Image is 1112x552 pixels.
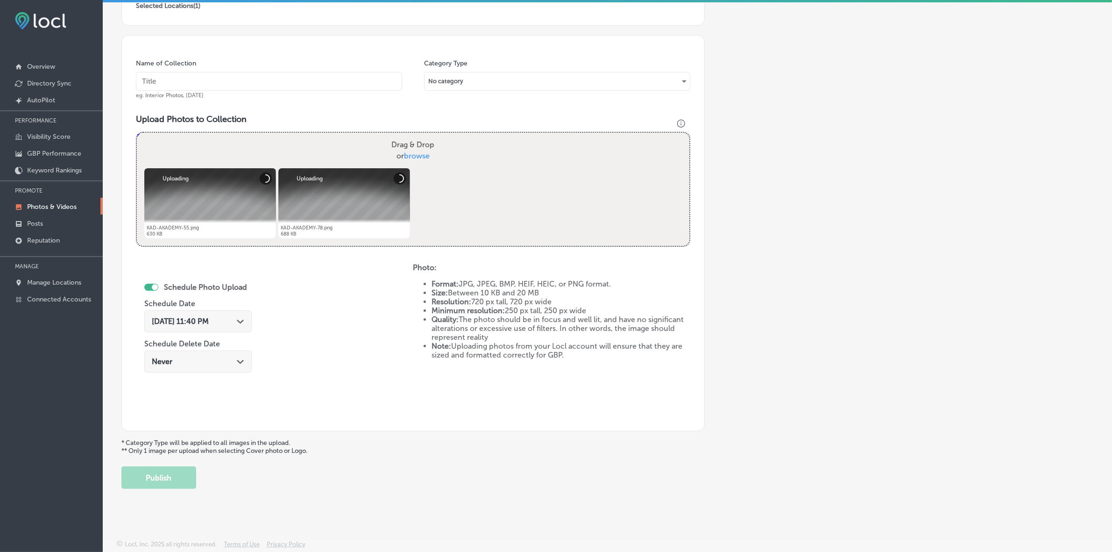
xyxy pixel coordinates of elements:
p: GBP Performance [27,150,81,158]
h3: Upload Photos to Collection [136,114,690,124]
p: Photos & Videos [27,203,77,211]
strong: Resolution: [432,297,471,306]
p: Posts [27,220,43,228]
button: Publish [121,466,196,489]
label: Schedule Photo Upload [164,283,247,292]
strong: Quality: [432,315,459,324]
label: Category Type [424,59,467,67]
li: 250 px tall, 250 px wide [432,306,690,315]
li: Uploading photos from your Locl account will ensure that they are sized and formatted correctly f... [432,342,690,359]
strong: Photo: [413,263,437,272]
strong: Size: [432,288,448,297]
li: The photo should be in focus and well lit, and have no significant alterations or excessive use o... [432,315,690,342]
p: Manage Locations [27,279,81,287]
strong: Note: [432,342,451,351]
span: browse [404,151,430,160]
span: Never [152,357,172,366]
li: Between 10 KB and 20 MB [432,288,690,297]
span: [DATE] 11:40 PM [152,317,209,326]
img: fda3e92497d09a02dc62c9cd864e3231.png [15,12,66,29]
p: Keyword Rankings [27,166,82,174]
span: eg. Interior Photos, [DATE] [136,92,204,99]
div: No category [425,74,690,89]
label: Drag & Drop or [388,136,438,165]
label: Name of Collection [136,59,196,67]
p: Locl, Inc. 2025 all rights reserved. [125,541,217,548]
strong: Minimum resolution: [432,306,505,315]
p: Visibility Score [27,133,71,141]
label: Schedule Date [144,299,195,308]
p: AutoPilot [27,96,55,104]
input: Title [136,72,402,91]
p: Connected Accounts [27,295,91,303]
p: Directory Sync [27,79,71,87]
p: * Category Type will be applied to all images in the upload. ** Only 1 image per upload when sele... [121,439,1093,455]
p: Reputation [27,237,60,244]
strong: Format: [432,280,459,288]
li: 720 px tall, 720 px wide [432,297,690,306]
li: JPG, JPEG, BMP, HEIF, HEIC, or PNG format. [432,280,690,288]
label: Schedule Delete Date [144,339,220,348]
p: Overview [27,63,55,71]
